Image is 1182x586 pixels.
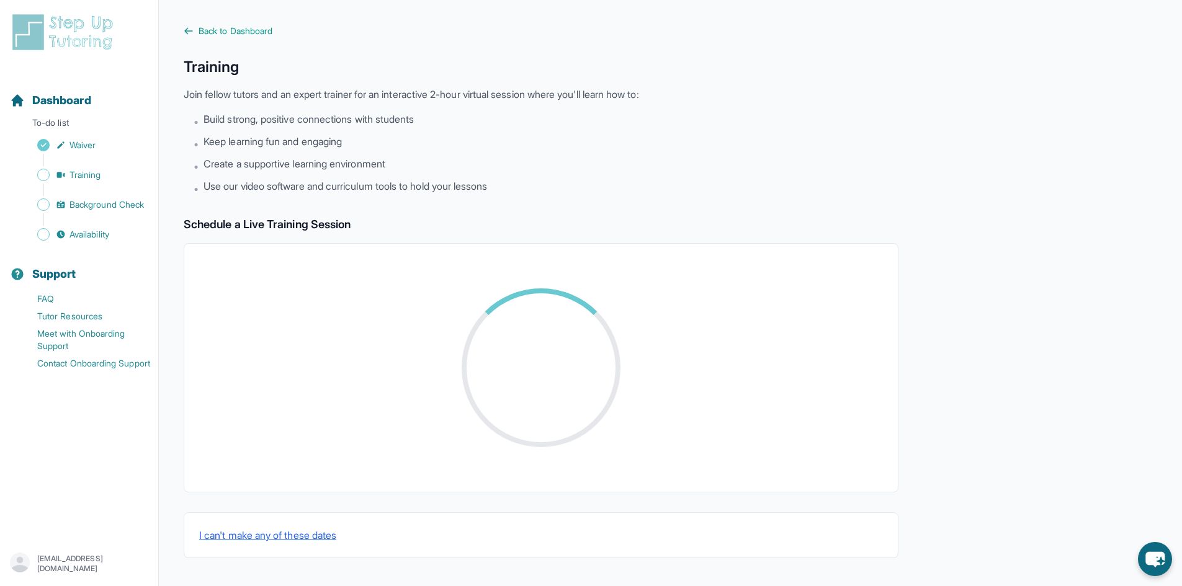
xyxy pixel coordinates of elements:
[37,554,148,574] p: [EMAIL_ADDRESS][DOMAIN_NAME]
[5,72,153,114] button: Dashboard
[184,57,898,77] h1: Training
[10,325,158,355] a: Meet with Onboarding Support
[184,25,898,37] a: Back to Dashboard
[69,139,96,151] span: Waiver
[5,246,153,288] button: Support
[204,112,414,127] span: Build strong, positive connections with students
[194,181,199,196] span: •
[69,228,109,241] span: Availability
[184,216,898,233] h2: Schedule a Live Training Session
[69,198,144,211] span: Background Check
[184,87,898,102] p: Join fellow tutors and an expert trainer for an interactive 2-hour virtual session where you'll l...
[1138,542,1172,576] button: chat-button
[10,553,148,575] button: [EMAIL_ADDRESS][DOMAIN_NAME]
[10,226,158,243] a: Availability
[10,308,158,325] a: Tutor Resources
[10,166,158,184] a: Training
[194,159,199,174] span: •
[5,117,153,134] p: To-do list
[204,179,487,193] span: Use our video software and curriculum tools to hold your lessons
[10,136,158,154] a: Waiver
[32,92,91,109] span: Dashboard
[10,355,158,372] a: Contact Onboarding Support
[10,196,158,213] a: Background Check
[69,169,101,181] span: Training
[32,265,76,283] span: Support
[10,12,120,52] img: logo
[10,92,91,109] a: Dashboard
[194,136,199,151] span: •
[204,156,385,171] span: Create a supportive learning environment
[199,25,272,37] span: Back to Dashboard
[194,114,199,129] span: •
[204,134,342,149] span: Keep learning fun and engaging
[10,290,158,308] a: FAQ
[199,528,336,543] button: I can't make any of these dates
